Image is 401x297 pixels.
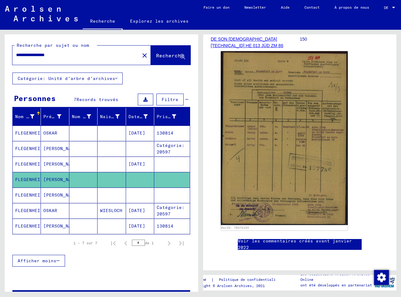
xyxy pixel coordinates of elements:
p: 150 [300,36,389,42]
mat-cell: WIESLOCH [98,203,126,218]
div: | [191,277,287,283]
mat-header-cell: Naissance‏ [98,108,126,125]
div: Prénom [43,113,61,120]
mat-cell: FLEGENHEIMER [13,188,41,203]
mat-cell: FLEGENHEIMER [13,157,41,172]
a: Explorez les archives [123,14,196,29]
div: Date de naissance [129,112,155,122]
mat-label: Recherche par sujet ou nom [17,42,89,48]
span: Records trouvés [76,97,118,102]
div: Prisonnier # [157,113,176,120]
button: Afficher moins [12,255,65,267]
button: Première page [107,237,120,249]
mat-cell: 130814 [154,126,190,141]
mat-cell: FLEGENHEIMER [13,172,41,187]
button: Page précédente [120,237,132,249]
span: Recherche [156,52,184,59]
div: Personnes [14,93,56,104]
span: 7 [74,97,76,102]
mat-header-cell: Prénom [41,108,69,125]
a: DocID: 70372154 [221,226,249,229]
mat-cell: [DATE] [126,203,154,218]
mat-cell: OSKAR [41,203,69,218]
div: Naissance‏ [100,112,127,122]
a: Recherche [83,14,123,30]
a: DE SON [DEMOGRAPHIC_DATA][TECHNICAL_ID] HE 013 JÜD ZM 86 [211,37,283,48]
div: Prénom [43,112,69,122]
mat-cell: [DATE] [126,219,154,234]
a: Voir les commentaires créés avant janvier 2022 [238,238,362,251]
a: Politique de confidentialité [214,277,287,283]
mat-cell: Catégorie: 20597 [154,141,190,156]
mat-cell: FLEGENHEIMER [13,141,41,156]
span: Filtre [162,97,178,102]
img: Modifier le consentement [374,270,389,285]
button: Recherche [151,46,190,65]
p: Les collections Arolsen Archives Online [300,271,372,282]
img: 001.jpg [221,51,348,225]
div: de 1 [132,240,163,246]
mat-header-cell: Nom de naissance [69,108,98,125]
p: Copyright © Arolsen Archives, 2021 [191,283,287,289]
p: ont été développés en partenariat avec [300,282,372,294]
span: DE [384,6,391,10]
mat-icon: close [141,52,148,59]
span: Afficher moins [18,258,56,264]
div: Nom de famille [15,113,34,120]
button: Catégorie: Unité d'arbre d'archives [12,73,123,84]
mat-cell: FLEGENHEIMER [13,219,41,234]
mat-cell: 130814 [154,219,190,234]
mat-header-cell: Prisonnier # [154,108,190,125]
mat-header-cell: Date de naissance [126,108,154,125]
mat-cell: [PERSON_NAME] [41,172,69,187]
button: Claire [138,49,151,61]
mat-cell: [DATE] [126,157,154,172]
mat-cell: FLEGENHEIMER [13,203,41,218]
div: Nom de famille [15,112,42,122]
mat-header-cell: Nom de famille [13,108,41,125]
button: Filtre [156,94,184,105]
mat-cell: [DATE] [126,126,154,141]
mat-cell: Catégorie: 20597 [154,203,190,218]
mat-cell: [PERSON_NAME] [41,141,69,156]
div: Prisonnier # [157,112,184,122]
mat-cell: [PERSON_NAME] [41,157,69,172]
div: 1 – 7 sur 7 [73,240,97,246]
mat-cell: OSKAR [41,126,69,141]
mat-cell: [PERSON_NAME] [41,188,69,203]
img: yv_logo.png [373,275,396,290]
button: Dernière page [175,237,188,249]
mat-cell: [PERSON_NAME] [41,219,69,234]
img: Arolsen_neg.svg [5,6,78,21]
button: Page suivante [163,237,175,249]
div: Modifier le consentement [374,270,389,285]
div: Naissance‏ [100,113,119,120]
div: Nom de naissance [72,113,91,120]
mat-cell: FLEGENHEIMER [13,126,41,141]
div: Nom de naissance [72,112,99,122]
div: Date de naissance [129,113,148,120]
